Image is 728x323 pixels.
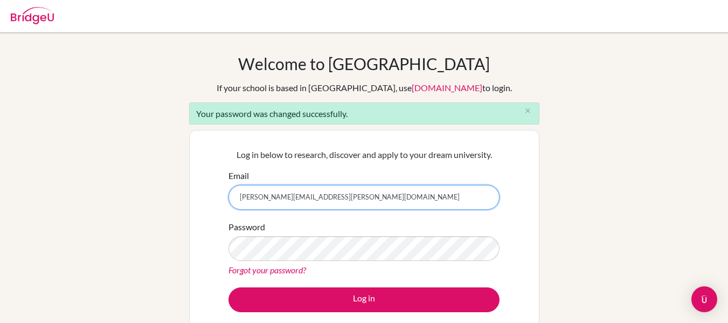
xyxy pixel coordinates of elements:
[11,7,54,24] img: Bridge-U
[228,148,500,161] p: Log in below to research, discover and apply to your dream university.
[238,54,490,73] h1: Welcome to [GEOGRAPHIC_DATA]
[412,83,482,93] a: [DOMAIN_NAME]
[517,103,539,119] button: Close
[524,107,532,115] i: close
[228,221,265,233] label: Password
[691,286,717,312] div: Open Intercom Messenger
[189,102,539,125] div: Your password was changed successfully.
[228,169,249,182] label: Email
[217,81,512,94] div: If your school is based in [GEOGRAPHIC_DATA], use to login.
[228,287,500,312] button: Log in
[228,265,306,275] a: Forgot your password?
